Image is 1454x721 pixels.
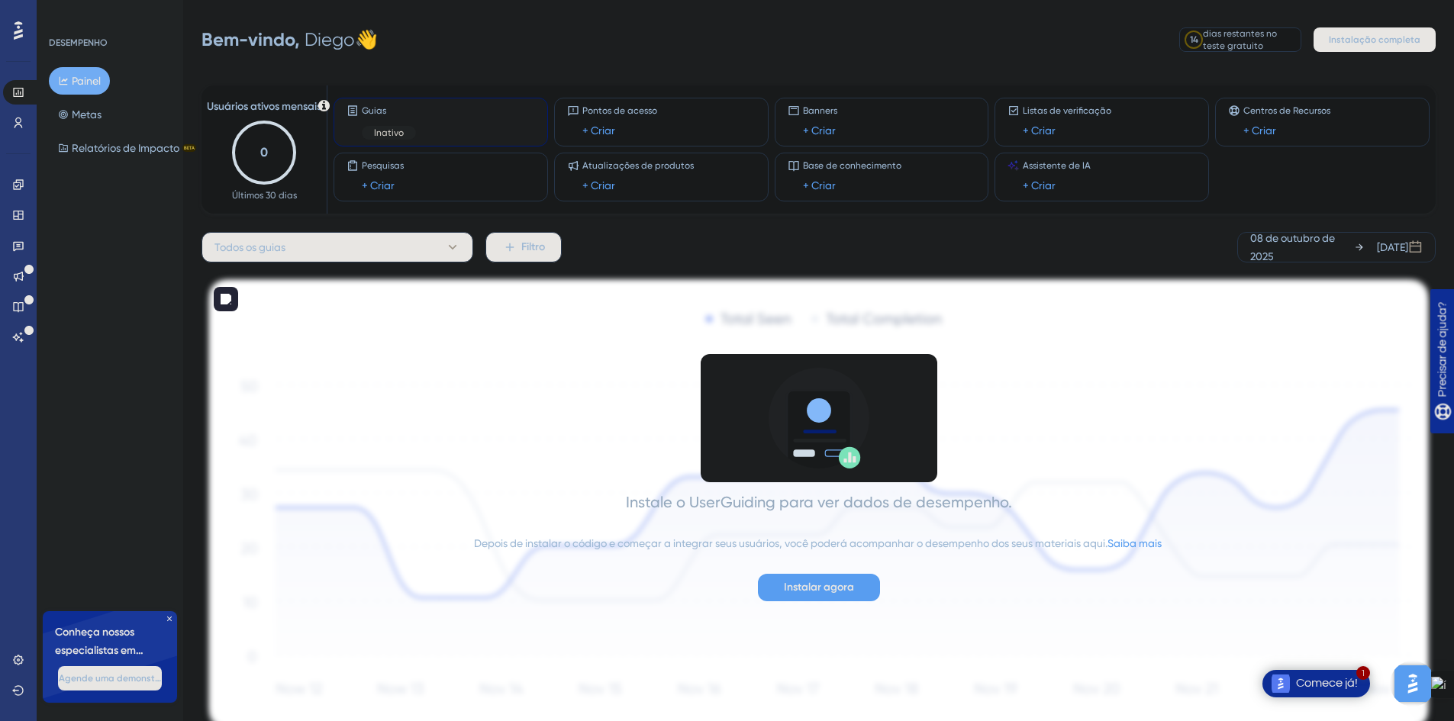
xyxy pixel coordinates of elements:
[1107,537,1162,549] a: Saiba mais
[72,108,102,121] font: Metas
[1190,34,1198,45] font: 14
[362,105,386,116] font: Guias
[582,124,615,137] font: + Criar
[72,75,101,87] font: Painel
[207,100,321,113] font: Usuários ativos mensais
[1296,677,1358,689] font: Comece já!
[355,29,378,50] font: 👋
[582,105,657,116] font: Pontos de acesso
[1023,179,1056,192] font: + Criar
[362,179,395,192] font: + Criar
[72,142,179,154] font: Relatórios de Impacto
[784,581,854,594] font: Instalar agora
[1377,241,1408,253] font: [DATE]
[803,179,836,192] font: + Criar
[55,626,143,675] font: Conheça nossos especialistas em integração 🎧
[214,241,285,253] font: Todos os guias
[36,7,131,18] font: Precisar de ajuda?
[374,127,404,138] font: Inativo
[1329,34,1420,45] font: Instalação completa
[1390,661,1436,707] iframe: Iniciador do Assistente de IA do UserGuiding
[1243,105,1330,116] font: Centros de Recursos
[1243,124,1276,137] font: + Criar
[521,240,545,253] font: Filtro
[803,124,836,137] font: + Criar
[49,134,205,162] button: Relatórios de ImpactoBETA
[58,666,162,690] button: Agende uma demonstração
[1361,669,1365,678] font: 1
[582,160,694,171] font: Atualizações de produtos
[49,101,111,128] button: Metas
[1314,27,1436,52] button: Instalação completa
[474,537,1107,549] font: Depois de instalar o código e começar a integrar seus usuários, você poderá acompanhar o desempen...
[49,37,108,48] font: DESEMPENHO
[201,28,300,50] font: Bem-vindo,
[184,145,195,150] font: BETA
[1272,674,1290,693] img: imagem-do-lançador-texto-alternativo
[485,232,562,262] button: Filtro
[201,232,473,262] button: Todos os guias
[260,145,268,159] text: 0
[1203,28,1277,51] font: dias restantes no teste gratuito
[582,179,615,192] font: + Criar
[232,190,297,201] font: Últimos 30 dias
[803,105,837,116] font: Banners
[59,673,181,684] font: Agende uma demonstração
[1023,105,1111,116] font: Listas de verificação
[305,29,355,50] font: Diego
[1023,160,1091,171] font: Assistente de IA
[1250,232,1335,262] font: 08 de outubro de 2025
[626,493,1012,511] font: Instale o UserGuiding para ver dados de desempenho.
[1262,670,1370,697] div: Abra a lista de verificação Comece!, módulos restantes: 1
[803,160,901,171] font: Base de conhecimento
[1023,124,1056,137] font: + Criar
[758,574,880,601] button: Instalar agora
[49,67,110,95] button: Painel
[362,160,404,171] font: Pesquisas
